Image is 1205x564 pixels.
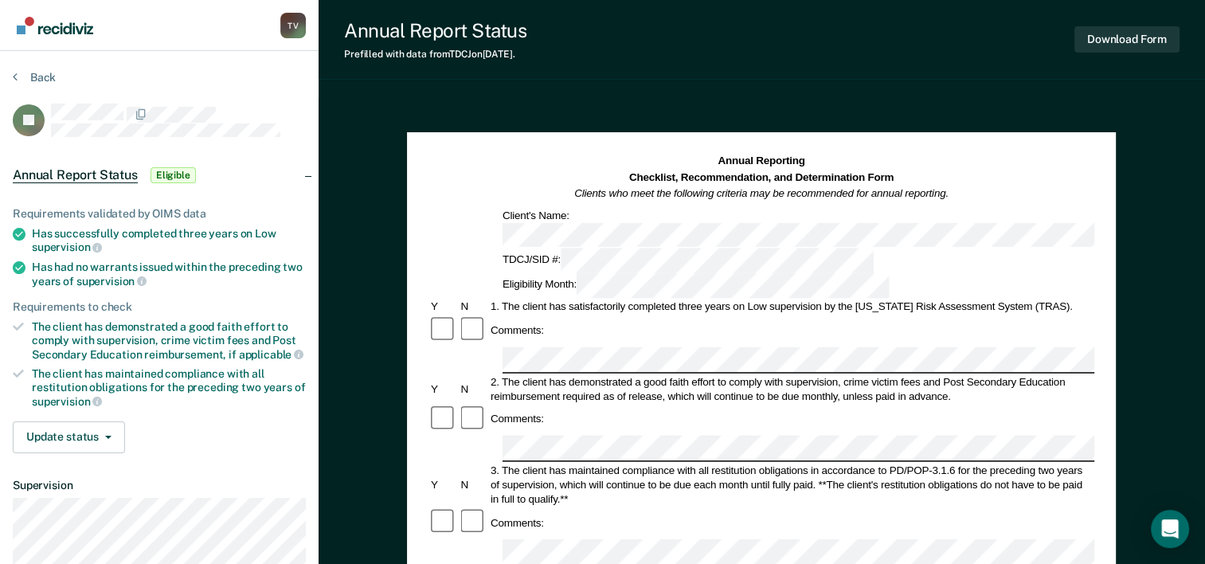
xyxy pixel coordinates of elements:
[488,300,1094,314] div: 1. The client has satisfactorily completed three years on Low supervision by the [US_STATE] Risk ...
[32,320,306,361] div: The client has demonstrated a good faith effort to comply with supervision, crime victim fees and...
[344,19,526,42] div: Annual Report Status
[459,300,488,314] div: N
[1151,510,1189,548] div: Open Intercom Messenger
[280,13,306,38] button: Profile dropdown button
[488,463,1094,506] div: 3. The client has maintained compliance with all restitution obligations in accordance to PD/POP-...
[344,49,526,60] div: Prefilled with data from TDCJ on [DATE] .
[459,477,488,492] div: N
[500,249,876,273] div: TDCJ/SID #:
[13,479,306,492] dt: Supervision
[13,167,138,183] span: Annual Report Status
[428,300,458,314] div: Y
[488,412,546,426] div: Comments:
[459,382,488,396] div: N
[151,167,196,183] span: Eligible
[13,70,56,84] button: Back
[32,367,306,408] div: The client has maintained compliance with all restitution obligations for the preceding two years of
[488,515,546,530] div: Comments:
[488,374,1094,403] div: 2. The client has demonstrated a good faith effort to comply with supervision, crime victim fees ...
[488,323,546,338] div: Comments:
[629,171,894,183] strong: Checklist, Recommendation, and Determination Form
[13,300,306,314] div: Requirements to check
[13,207,306,221] div: Requirements validated by OIMS data
[1074,26,1180,53] button: Download Form
[13,421,125,453] button: Update status
[500,273,892,298] div: Eligibility Month:
[428,477,458,492] div: Y
[32,241,102,253] span: supervision
[718,155,805,167] strong: Annual Reporting
[32,395,102,408] span: supervision
[17,17,93,34] img: Recidiviz
[428,382,458,396] div: Y
[76,275,147,288] span: supervision
[575,187,949,199] em: Clients who meet the following criteria may be recommended for annual reporting.
[32,260,306,288] div: Has had no warrants issued within the preceding two years of
[239,348,303,361] span: applicable
[32,227,306,254] div: Has successfully completed three years on Low
[280,13,306,38] div: T V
